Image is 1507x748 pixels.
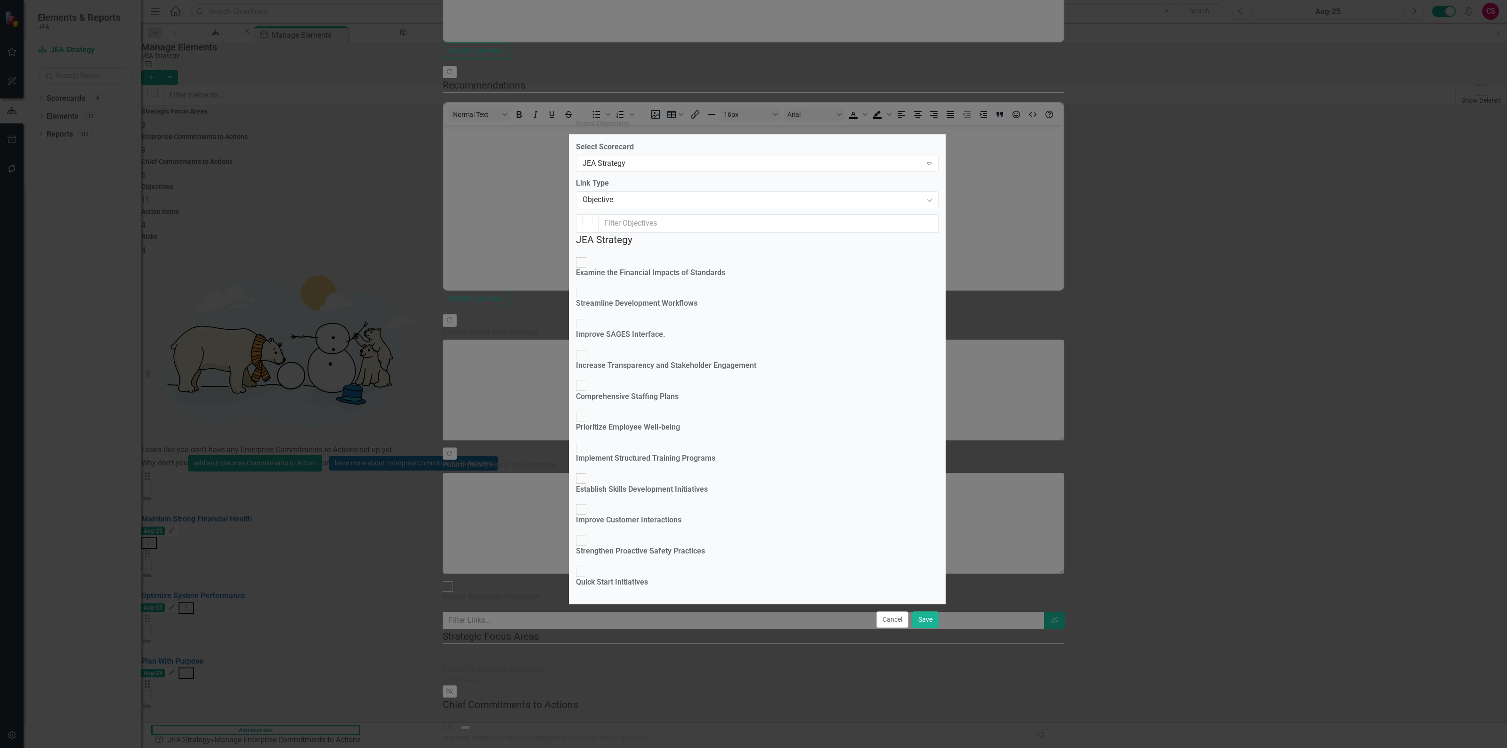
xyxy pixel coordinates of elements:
label: Select Scorecard [576,142,939,153]
button: Cancel [876,611,908,628]
div: Establish Skills Development Initiatives [576,484,708,495]
div: Comprehensive Staffing Plans [576,391,679,402]
div: Examine the Financial Impacts of Standards [576,268,725,278]
div: JEA Strategy [583,158,922,169]
div: Increase Transparency and Stakeholder Engagement [576,360,756,371]
div: Prioritize Employee Well-being [576,422,680,433]
div: Strengthen Proactive Safety Practices [576,546,705,557]
div: Improve Customer Interactions [576,515,681,526]
legend: JEA Strategy [576,233,939,247]
div: Quick Start Initiatives [576,577,648,588]
div: Improve SAGES Interface. [576,329,665,340]
input: Filter Objectives [598,214,939,233]
label: Link Type [576,178,939,189]
div: Select Objectives [576,120,629,127]
button: Save [912,611,939,628]
div: Objective [583,194,922,205]
div: Streamline Development Workflows [576,298,697,309]
div: Implement Structured Training Programs [576,453,715,464]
